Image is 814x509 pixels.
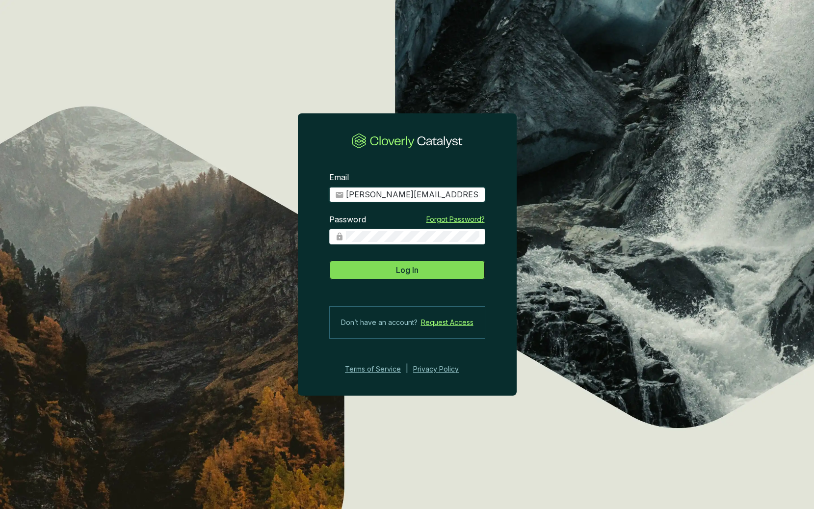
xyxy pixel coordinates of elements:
[329,260,485,280] button: Log In
[346,189,479,200] input: Email
[426,214,485,224] a: Forgot Password?
[341,317,418,328] span: Don’t have an account?
[342,363,401,375] a: Terms of Service
[329,172,349,183] label: Email
[329,214,366,225] label: Password
[421,317,473,328] a: Request Access
[396,264,419,276] span: Log In
[406,363,408,375] div: |
[413,363,472,375] a: Privacy Policy
[346,231,479,242] input: Password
